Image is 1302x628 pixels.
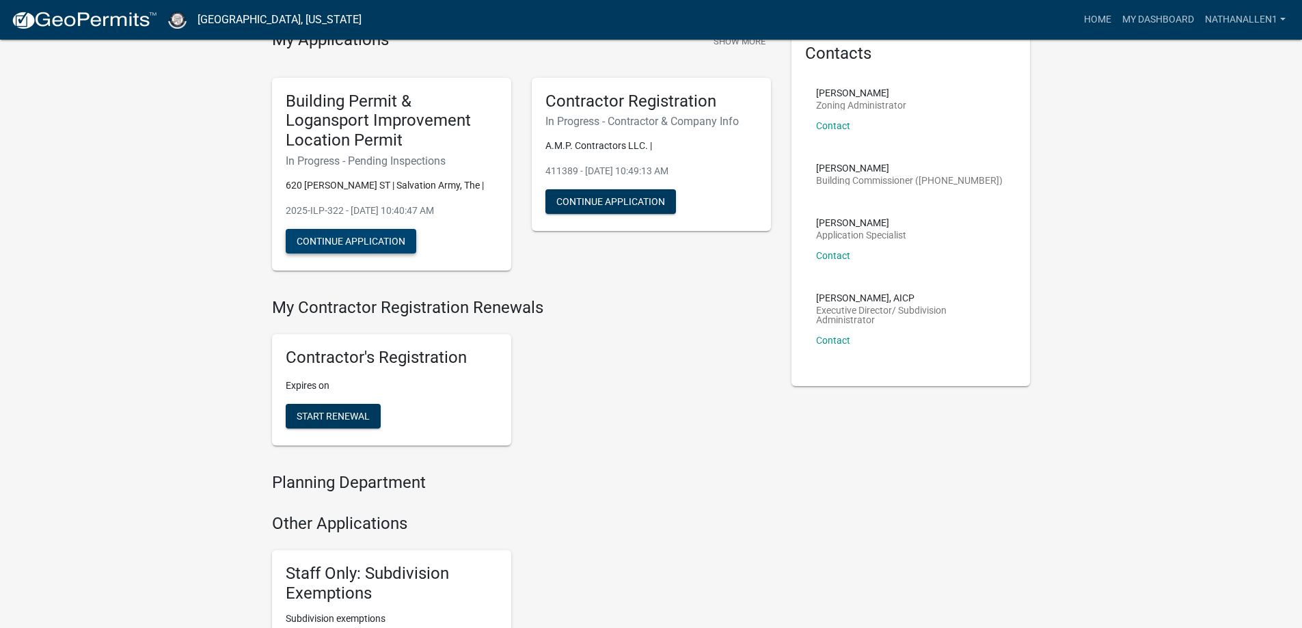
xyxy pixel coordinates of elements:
p: Application Specialist [816,230,906,240]
p: Subdivision exemptions [286,612,498,626]
h4: My Contractor Registration Renewals [272,298,771,318]
h4: Other Applications [272,514,771,534]
p: 411389 - [DATE] 10:49:13 AM [545,164,757,178]
h5: Contacts [805,44,1017,64]
h6: In Progress - Pending Inspections [286,154,498,167]
a: Contact [816,250,850,261]
h6: In Progress - Contractor & Company Info [545,115,757,128]
p: [PERSON_NAME] [816,218,906,228]
a: Nathanallen1 [1199,7,1291,33]
p: Zoning Administrator [816,100,906,110]
h5: Building Permit & Logansport Improvement Location Permit [286,92,498,150]
a: Contact [816,120,850,131]
button: Start Renewal [286,404,381,428]
a: Contact [816,335,850,346]
a: Home [1079,7,1117,33]
button: Continue Application [545,189,676,214]
span: Start Renewal [297,410,370,421]
a: My Dashboard [1117,7,1199,33]
p: [PERSON_NAME], AICP [816,293,1006,303]
wm-registration-list-section: My Contractor Registration Renewals [272,298,771,456]
p: Building Commissioner ([PHONE_NUMBER]) [816,176,1003,185]
p: 2025-ILP-322 - [DATE] 10:40:47 AM [286,204,498,218]
p: A.M.P. Contractors LLC. | [545,139,757,153]
p: [PERSON_NAME] [816,88,906,98]
p: 620 [PERSON_NAME] ST | Salvation Army, The | [286,178,498,193]
button: Continue Application [286,229,416,254]
p: [PERSON_NAME] [816,163,1003,173]
h4: Planning Department [272,473,771,493]
h5: Staff Only: Subdivision Exemptions [286,564,498,603]
button: Show More [708,30,771,53]
p: Executive Director/ Subdivision Administrator [816,305,1006,325]
h5: Contractor's Registration [286,348,498,368]
img: Cass County, Indiana [168,10,187,29]
h4: My Applications [272,30,389,51]
h5: Contractor Registration [545,92,757,111]
a: [GEOGRAPHIC_DATA], [US_STATE] [198,8,362,31]
p: Expires on [286,379,498,393]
